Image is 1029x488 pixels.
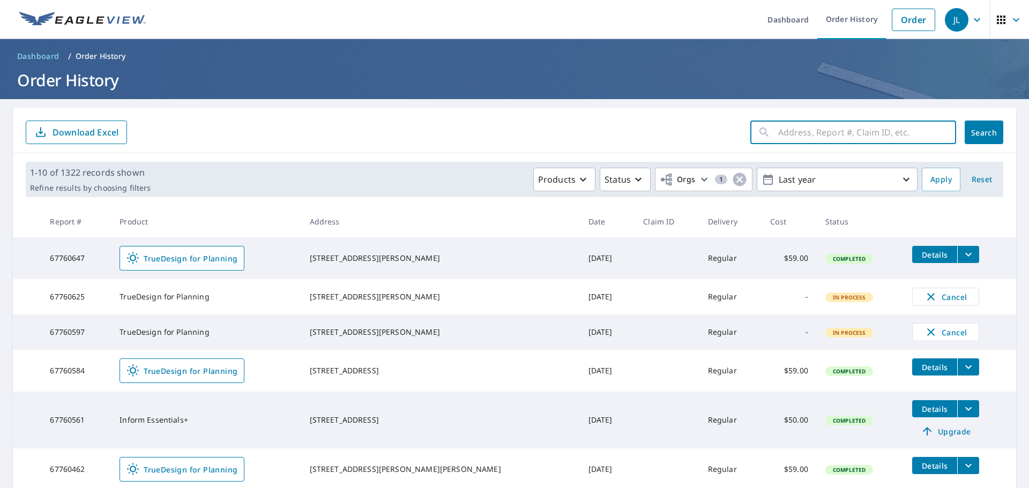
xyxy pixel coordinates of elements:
p: 1-10 of 1322 records shown [30,166,151,179]
th: Product [111,206,301,237]
button: Reset [965,168,999,191]
span: Cancel [923,326,968,339]
button: Products [533,168,595,191]
p: Status [605,173,631,186]
td: 67760561 [41,392,111,448]
th: Delivery [699,206,762,237]
button: Cancel [912,323,979,341]
td: Regular [699,392,762,448]
td: [DATE] [580,350,635,392]
td: Inform Essentials+ [111,392,301,448]
td: - [762,314,817,350]
p: Order History [76,51,126,62]
button: filesDropdownBtn-67760647 [957,246,979,263]
input: Address, Report #, Claim ID, etc. [778,117,956,147]
td: 67760597 [41,314,111,350]
a: TrueDesign for Planning [120,246,244,271]
p: Last year [774,170,900,189]
button: detailsBtn-67760647 [912,246,957,263]
span: Dashboard [17,51,59,62]
td: TrueDesign for Planning [111,279,301,314]
button: filesDropdownBtn-67760462 [957,457,979,474]
td: 67760584 [41,350,111,392]
td: Regular [699,237,762,279]
nav: breadcrumb [13,48,1016,65]
td: Regular [699,314,762,350]
a: TrueDesign for Planning [120,358,244,383]
span: Reset [969,173,995,186]
div: JL [945,8,968,32]
span: Orgs [660,173,696,186]
span: In Process [826,329,873,336]
p: Refine results by choosing filters [30,183,151,193]
div: [STREET_ADDRESS][PERSON_NAME] [310,253,571,264]
td: [DATE] [580,237,635,279]
span: Details [919,461,951,471]
td: [DATE] [580,392,635,448]
a: TrueDesign for Planning [120,457,244,482]
td: $59.00 [762,237,817,279]
p: Download Excel [53,126,118,138]
th: Date [580,206,635,237]
button: Download Excel [26,121,127,144]
button: filesDropdownBtn-67760561 [957,400,979,417]
span: Search [973,127,995,138]
button: filesDropdownBtn-67760584 [957,358,979,376]
td: [DATE] [580,279,635,314]
div: [STREET_ADDRESS] [310,415,571,425]
h1: Order History [13,69,1016,91]
a: Dashboard [13,48,64,65]
td: Regular [699,279,762,314]
span: Details [919,362,951,372]
span: Completed [826,417,872,424]
img: EV Logo [19,12,146,28]
button: detailsBtn-67760561 [912,400,957,417]
td: [DATE] [580,314,635,350]
span: Upgrade [919,425,973,438]
button: Cancel [912,288,979,306]
span: Details [919,250,951,260]
td: Regular [699,350,762,392]
td: $50.00 [762,392,817,448]
th: Address [301,206,580,237]
span: Completed [826,466,872,474]
span: TrueDesign for Planning [126,252,237,265]
td: 67760625 [41,279,111,314]
p: Products [538,173,576,186]
a: Upgrade [912,423,979,440]
button: detailsBtn-67760462 [912,457,957,474]
th: Claim ID [635,206,699,237]
button: Status [600,168,651,191]
span: 1 [715,176,727,183]
button: Apply [922,168,960,191]
span: Completed [826,255,872,262]
td: $59.00 [762,350,817,392]
span: Cancel [923,290,968,303]
th: Cost [762,206,817,237]
li: / [68,50,71,63]
button: detailsBtn-67760584 [912,358,957,376]
td: 67760647 [41,237,111,279]
a: Order [892,9,935,31]
td: - [762,279,817,314]
button: Orgs1 [655,168,752,191]
div: [STREET_ADDRESS] [310,365,571,376]
th: Report # [41,206,111,237]
span: In Process [826,294,873,301]
div: [STREET_ADDRESS][PERSON_NAME] [310,291,571,302]
td: TrueDesign for Planning [111,314,301,350]
span: Completed [826,367,872,375]
span: TrueDesign for Planning [126,463,237,476]
div: [STREET_ADDRESS][PERSON_NAME][PERSON_NAME] [310,464,571,475]
th: Status [817,206,904,237]
span: Apply [930,173,952,186]
button: Search [965,121,1003,144]
span: Details [919,404,951,414]
div: [STREET_ADDRESS][PERSON_NAME] [310,327,571,337]
button: Last year [757,168,918,191]
span: TrueDesign for Planning [126,364,237,377]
